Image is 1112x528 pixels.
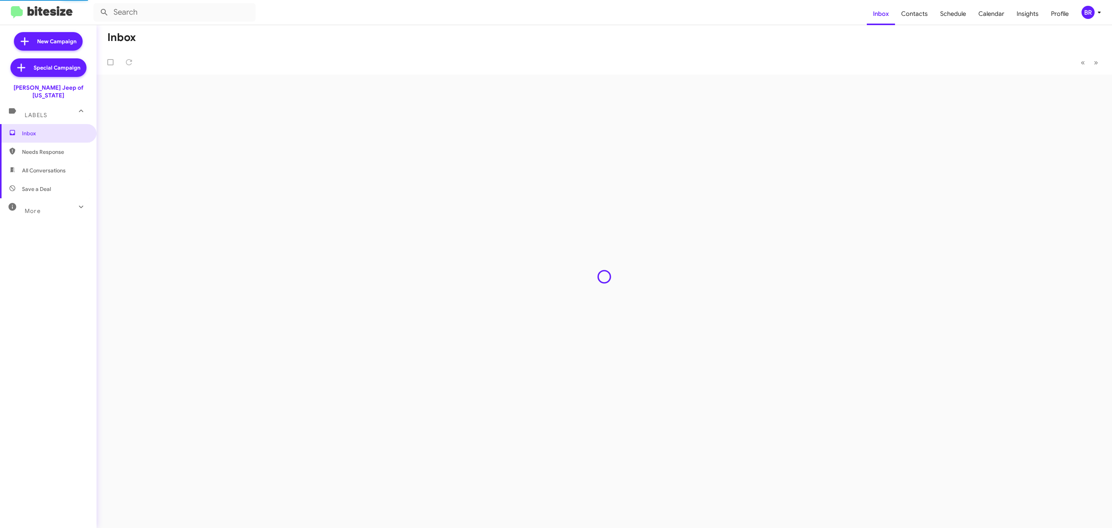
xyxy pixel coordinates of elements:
span: Save a Deal [22,185,51,193]
a: Special Campaign [10,58,86,77]
button: Previous [1076,55,1090,70]
a: Insights [1010,3,1045,25]
span: Needs Response [22,148,88,156]
a: Schedule [934,3,972,25]
a: Contacts [895,3,934,25]
span: Labels [25,112,47,119]
span: Special Campaign [34,64,80,72]
span: « [1081,58,1085,67]
a: Profile [1045,3,1075,25]
a: Inbox [867,3,895,25]
nav: Page navigation example [1076,55,1103,70]
span: More [25,208,41,215]
a: New Campaign [14,32,83,51]
span: All Conversations [22,167,66,174]
span: New Campaign [37,37,76,45]
span: » [1094,58,1098,67]
a: Calendar [972,3,1010,25]
button: BR [1075,6,1104,19]
input: Search [93,3,256,22]
button: Next [1089,55,1103,70]
span: Inbox [22,129,88,137]
h1: Inbox [107,31,136,44]
div: BR [1081,6,1095,19]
